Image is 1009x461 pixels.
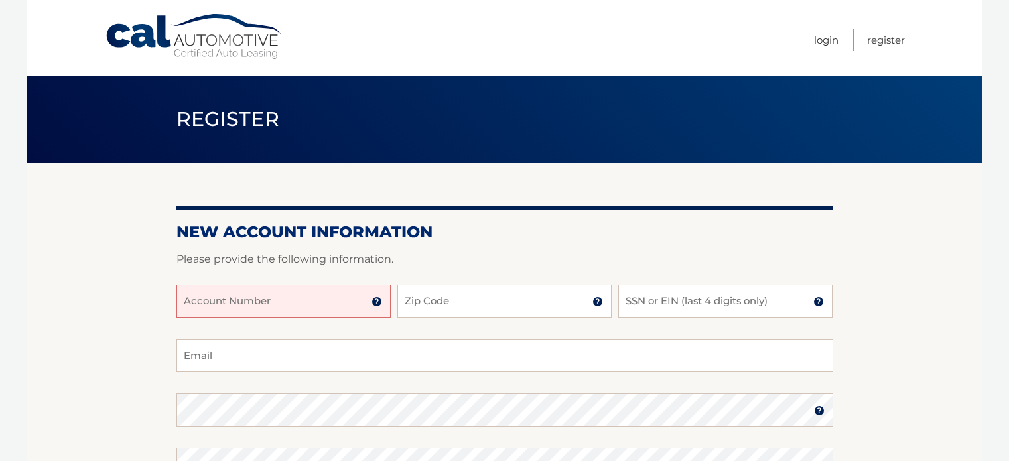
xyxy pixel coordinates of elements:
[592,296,603,307] img: tooltip.svg
[176,222,833,242] h2: New Account Information
[176,250,833,269] p: Please provide the following information.
[814,29,839,51] a: Login
[105,13,284,60] a: Cal Automotive
[176,339,833,372] input: Email
[867,29,905,51] a: Register
[618,285,833,318] input: SSN or EIN (last 4 digits only)
[371,296,382,307] img: tooltip.svg
[814,405,825,416] img: tooltip.svg
[176,285,391,318] input: Account Number
[176,107,280,131] span: Register
[397,285,612,318] input: Zip Code
[813,296,824,307] img: tooltip.svg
